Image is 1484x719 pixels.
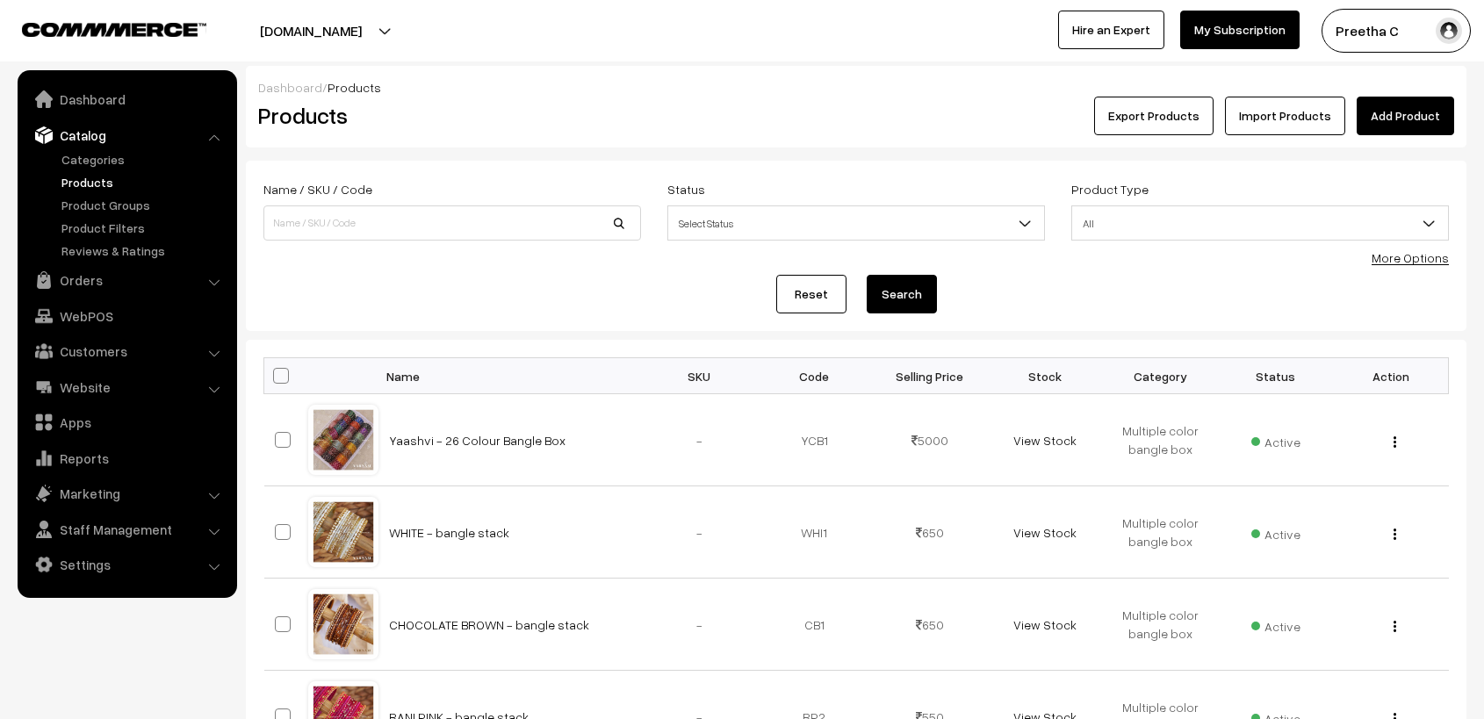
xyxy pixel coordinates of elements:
[1013,617,1077,632] a: View Stock
[667,180,705,198] label: Status
[1436,18,1462,44] img: user
[389,617,589,632] a: CHOCOLATE BROWN - bangle stack
[57,219,231,237] a: Product Filters
[1103,394,1218,486] td: Multiple color bangle box
[22,442,231,474] a: Reports
[1071,180,1149,198] label: Product Type
[1071,205,1449,241] span: All
[22,549,231,580] a: Settings
[57,150,231,169] a: Categories
[389,433,566,448] a: Yaashvi - 26 Colour Bangle Box
[1218,358,1333,394] th: Status
[1072,208,1448,239] span: All
[1251,521,1300,543] span: Active
[1225,97,1345,135] a: Import Products
[867,275,937,313] button: Search
[668,208,1044,239] span: Select Status
[22,335,231,367] a: Customers
[776,275,846,313] a: Reset
[757,579,872,671] td: CB1
[258,80,322,95] a: Dashboard
[642,358,757,394] th: SKU
[57,241,231,260] a: Reviews & Ratings
[1394,436,1396,448] img: Menu
[1322,9,1471,53] button: Preetha C
[642,394,757,486] td: -
[757,358,872,394] th: Code
[1251,613,1300,636] span: Active
[1251,428,1300,451] span: Active
[872,486,987,579] td: 650
[1103,579,1218,671] td: Multiple color bangle box
[22,264,231,296] a: Orders
[22,371,231,403] a: Website
[378,358,642,394] th: Name
[22,514,231,545] a: Staff Management
[258,102,639,129] h2: Products
[1333,358,1448,394] th: Action
[1103,486,1218,579] td: Multiple color bangle box
[1180,11,1300,49] a: My Subscription
[57,173,231,191] a: Products
[1394,528,1396,540] img: Menu
[57,196,231,214] a: Product Groups
[667,205,1045,241] span: Select Status
[328,80,381,95] span: Products
[1058,11,1164,49] a: Hire an Expert
[22,23,206,36] img: COMMMERCE
[22,119,231,151] a: Catalog
[1394,621,1396,632] img: Menu
[22,18,176,39] a: COMMMERCE
[642,486,757,579] td: -
[757,394,872,486] td: YCB1
[1094,97,1214,135] button: Export Products
[198,9,423,53] button: [DOMAIN_NAME]
[987,358,1102,394] th: Stock
[872,358,987,394] th: Selling Price
[1013,525,1077,540] a: View Stock
[642,579,757,671] td: -
[1103,358,1218,394] th: Category
[22,300,231,332] a: WebPOS
[22,478,231,509] a: Marketing
[1013,433,1077,448] a: View Stock
[389,525,509,540] a: WHITE - bangle stack
[872,394,987,486] td: 5000
[258,78,1454,97] div: /
[22,406,231,438] a: Apps
[872,579,987,671] td: 650
[757,486,872,579] td: WHI1
[1372,250,1449,265] a: More Options
[1357,97,1454,135] a: Add Product
[22,83,231,115] a: Dashboard
[263,180,372,198] label: Name / SKU / Code
[263,205,641,241] input: Name / SKU / Code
